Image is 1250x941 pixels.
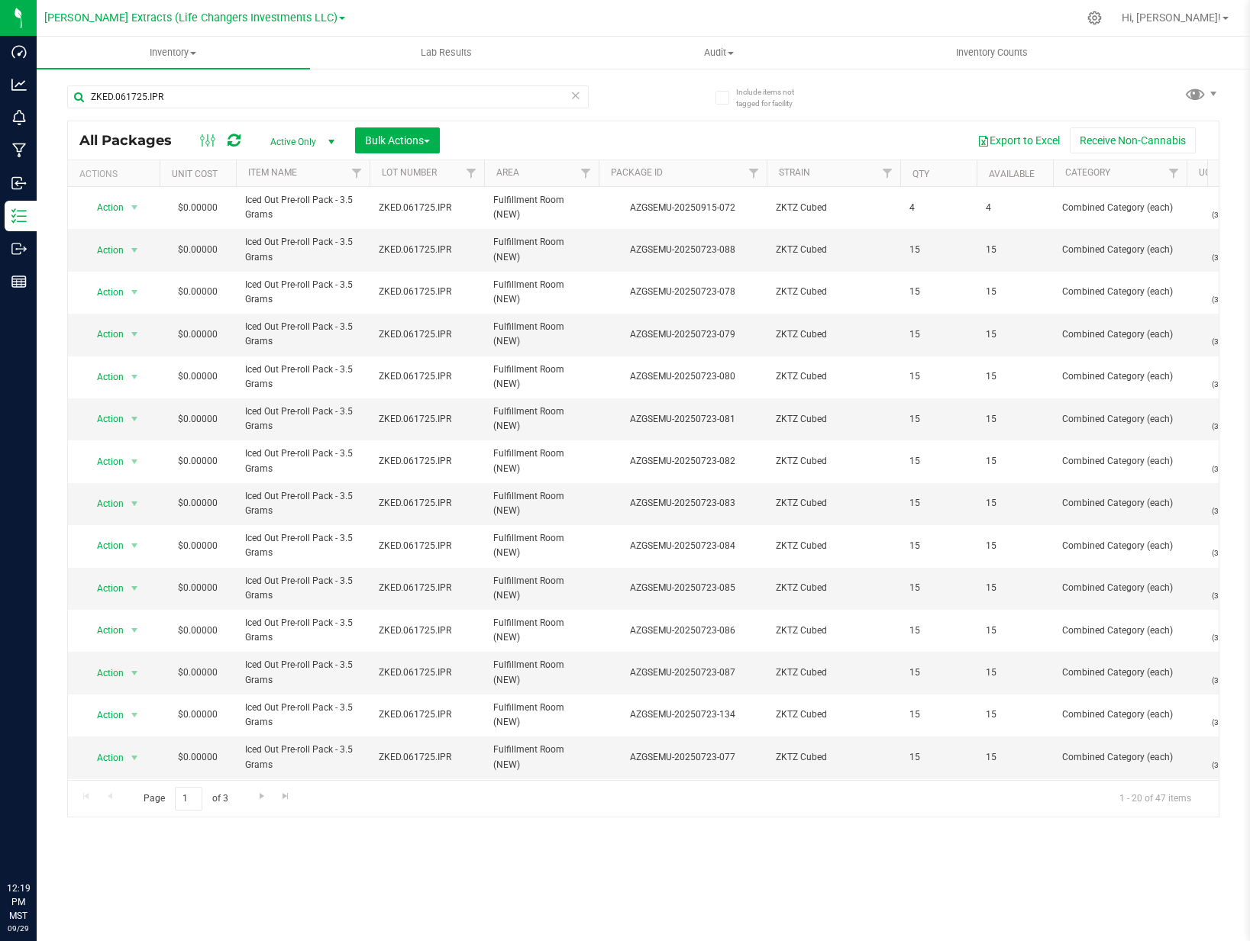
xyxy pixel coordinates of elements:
span: Combined Category (each) [1062,285,1177,299]
span: Lab Results [400,46,493,60]
div: AZGSEMU-20250723-079 [596,327,769,342]
span: Fulfillment Room (NEW) [493,193,589,222]
span: Action [83,620,124,641]
span: 15 [986,665,1044,680]
span: Action [83,493,124,514]
span: ZKED.061725.IPR [379,243,475,257]
span: ZKED.061725.IPR [379,201,475,215]
span: 4 [909,201,967,215]
span: ZKED.061725.IPR [379,707,475,722]
td: $0.00000 [160,525,236,567]
td: $0.00000 [160,568,236,610]
span: Iced Out Pre-roll Pack - 3.5 Grams [245,489,360,518]
span: ZKTZ Cubed [776,243,891,257]
span: Iced Out Pre-roll Pack - 3.5 Grams [245,193,360,222]
div: AZGSEMU-20250723-085 [596,581,769,595]
a: Strain [779,167,810,178]
span: select [125,493,144,514]
span: select [125,620,144,641]
span: Inventory Counts [935,46,1048,60]
span: Iced Out Pre-roll Pack - 3.5 Grams [245,320,360,349]
span: Action [83,408,124,430]
span: 15 [986,412,1044,427]
a: Item Name [248,167,297,178]
span: 15 [986,454,1044,469]
span: 15 [909,285,967,299]
span: Fulfillment Room (NEW) [493,531,589,560]
div: AZGSEMU-20250723-134 [596,707,769,722]
span: Iced Out Pre-roll Pack - 3.5 Grams [245,446,360,475]
span: ZKTZ Cubed [776,581,891,595]
span: select [125,197,144,218]
span: Iced Out Pre-roll Pack - 3.5 Grams [245,658,360,687]
span: ZKTZ Cubed [776,327,891,342]
span: Inventory [37,46,310,60]
span: Action [83,662,124,684]
div: AZGSEMU-20250723-078 [596,285,769,299]
span: Fulfillment Room (NEW) [493,616,589,645]
a: Category [1065,167,1110,178]
span: All Packages [79,132,187,149]
span: Fulfillment Room (NEW) [493,278,589,307]
span: select [125,747,144,769]
span: ZKTZ Cubed [776,201,891,215]
a: Filter [1161,160,1187,186]
span: ZKED.061725.IPR [379,624,475,638]
span: Action [83,197,124,218]
span: 15 [909,581,967,595]
span: Combined Category (each) [1062,624,1177,638]
td: $0.00000 [160,314,236,356]
a: Qty [912,169,929,179]
span: 15 [986,581,1044,595]
span: select [125,240,144,261]
span: 1 - 20 of 47 items [1107,787,1203,810]
span: 15 [909,707,967,722]
a: Unit Cost [172,169,218,179]
iframe: Resource center [15,819,61,865]
td: $0.00000 [160,779,236,821]
td: $0.00000 [160,229,236,271]
td: $0.00000 [160,356,236,398]
span: Fulfillment Room (NEW) [493,363,589,392]
span: ZKED.061725.IPR [379,496,475,511]
span: Iced Out Pre-roll Pack - 3.5 Grams [245,743,360,772]
div: Actions [79,169,153,179]
span: Combined Category (each) [1062,369,1177,384]
span: Action [83,282,124,303]
span: 15 [909,369,967,384]
span: Fulfillment Room (NEW) [493,489,589,518]
td: $0.00000 [160,652,236,694]
span: Audit [583,46,855,60]
span: ZKED.061725.IPR [379,581,475,595]
div: Manage settings [1085,11,1104,25]
a: Lab Results [310,37,583,69]
span: ZKTZ Cubed [776,496,891,511]
td: $0.00000 [160,610,236,652]
span: Iced Out Pre-roll Pack - 3.5 Grams [245,404,360,433]
td: $0.00000 [160,483,236,525]
span: 15 [986,285,1044,299]
a: Filter [875,160,900,186]
span: select [125,408,144,430]
a: Inventory [37,37,310,69]
span: ZKTZ Cubed [776,750,891,765]
span: Action [83,747,124,769]
span: ZKTZ Cubed [776,665,891,680]
a: Filter [459,160,484,186]
span: 15 [909,327,967,342]
a: Area [496,167,519,178]
span: Hi, [PERSON_NAME]! [1122,11,1221,24]
span: Combined Category (each) [1062,412,1177,427]
inline-svg: Inventory [11,208,27,224]
span: Fulfillment Room (NEW) [493,658,589,687]
span: Fulfillment Room (NEW) [493,446,589,475]
span: ZKED.061725.IPR [379,412,475,427]
div: AZGSEMU-20250723-088 [596,243,769,257]
button: Export to Excel [967,127,1070,153]
a: Package ID [611,167,663,178]
span: 15 [986,750,1044,765]
span: Action [83,451,124,472]
span: Iced Out Pre-roll Pack - 3.5 Grams [245,363,360,392]
span: select [125,578,144,599]
inline-svg: Monitoring [11,110,27,125]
